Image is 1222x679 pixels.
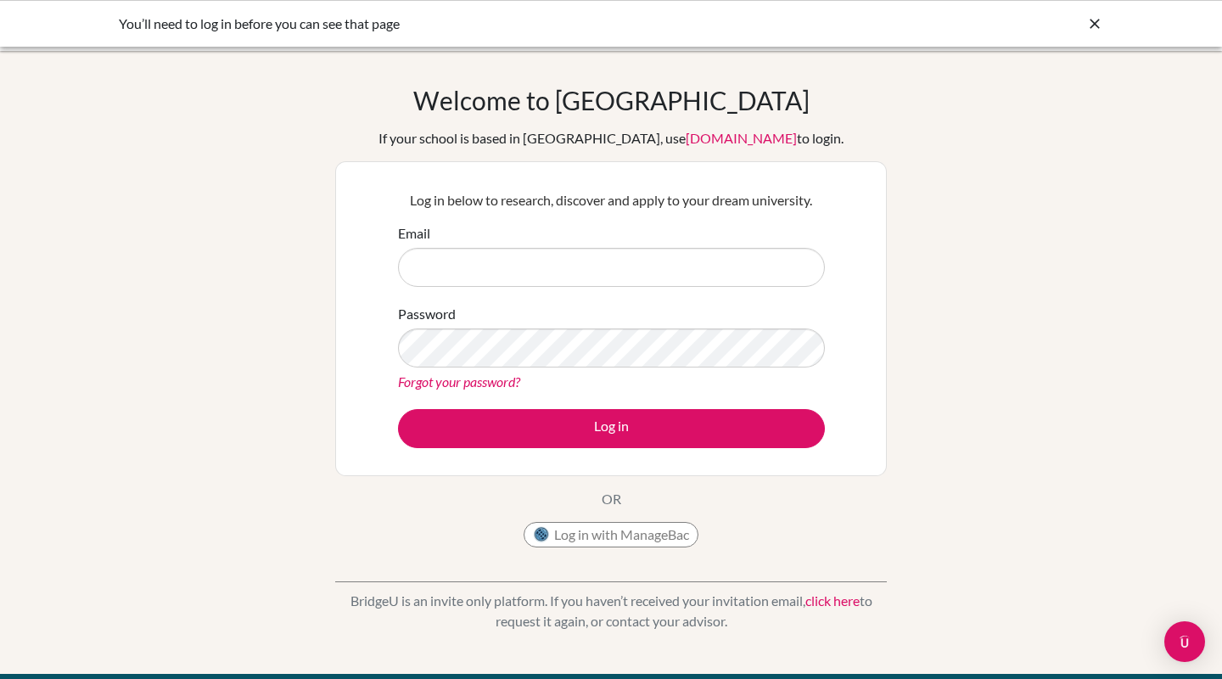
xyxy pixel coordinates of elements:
[398,223,430,244] label: Email
[378,128,844,149] div: If your school is based in [GEOGRAPHIC_DATA], use to login.
[524,522,698,547] button: Log in with ManageBac
[398,190,825,210] p: Log in below to research, discover and apply to your dream university.
[398,304,456,324] label: Password
[398,409,825,448] button: Log in
[805,592,860,609] a: click here
[335,591,887,631] p: BridgeU is an invite only platform. If you haven’t received your invitation email, to request it ...
[413,85,810,115] h1: Welcome to [GEOGRAPHIC_DATA]
[602,489,621,509] p: OR
[119,14,849,34] div: You’ll need to log in before you can see that page
[686,130,797,146] a: [DOMAIN_NAME]
[1164,621,1205,662] div: Open Intercom Messenger
[398,373,520,390] a: Forgot your password?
